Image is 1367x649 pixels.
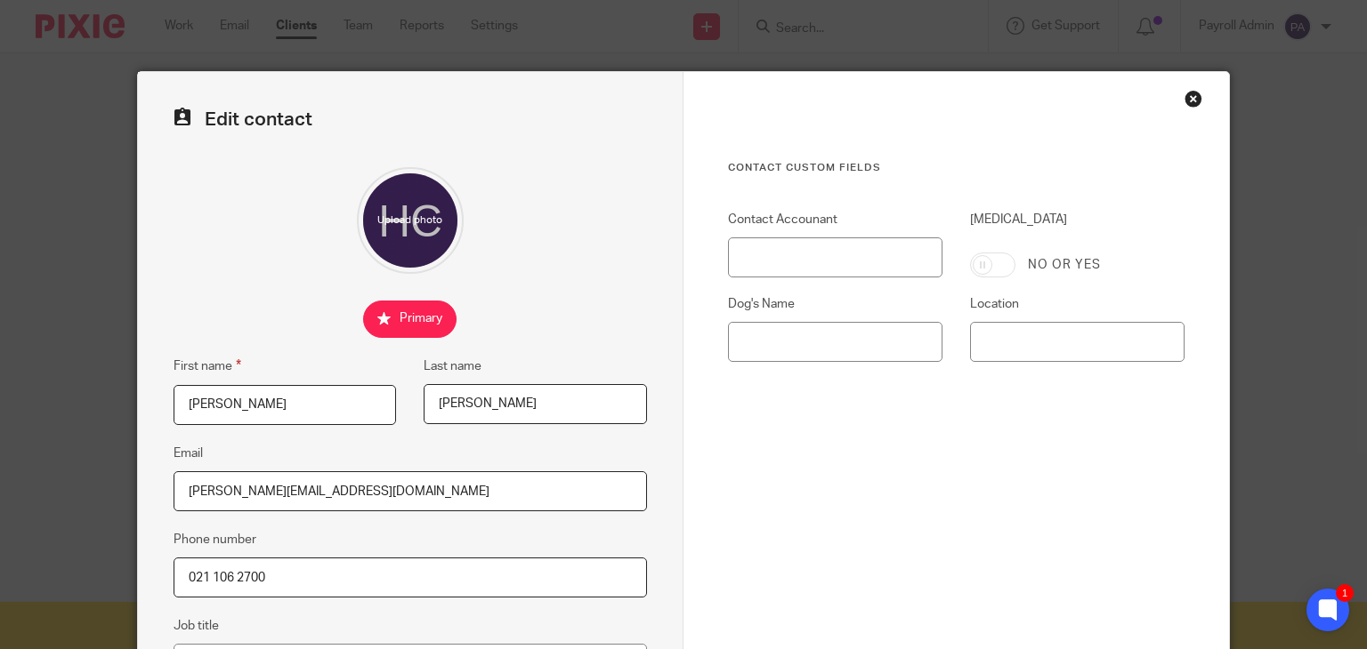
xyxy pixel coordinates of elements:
label: Contact Accounant [728,211,942,228]
div: Close this dialog window [1185,90,1202,108]
label: No or yes [1028,256,1101,274]
label: Dog's Name [728,295,942,313]
label: Phone number [174,531,256,549]
label: Location [970,295,1185,313]
label: Last name [424,357,481,375]
label: Job title [174,617,219,635]
h3: Contact Custom fields [728,161,1185,175]
label: First name [174,356,241,376]
h2: Edit contact [174,108,647,132]
div: 1 [1336,584,1354,602]
label: Email [174,445,203,462]
label: [MEDICAL_DATA] [970,211,1185,239]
